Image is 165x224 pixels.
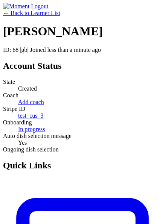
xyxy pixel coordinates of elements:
[3,24,162,38] h1: [PERSON_NAME]
[3,3,29,10] img: Moment
[31,3,48,9] a: Logout
[3,47,162,53] p: ID: 68 | | Joined less than a minute ago
[18,99,44,105] a: Add coach
[3,61,162,71] h2: Account Status
[18,85,37,92] span: Created
[21,47,27,53] span: gb
[3,10,60,16] a: ← Back to Learner List
[3,119,162,126] dt: Onboarding
[3,146,162,153] dt: Ongoing dish selection
[3,160,162,171] h2: Quick Links
[18,139,27,146] span: Yes
[3,106,162,112] dt: Stripe ID
[3,79,162,85] dt: State
[18,126,45,132] a: In progress
[3,92,162,99] dt: Coach
[18,112,44,119] a: test_cus_3
[3,133,162,139] dt: Auto dish selection message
